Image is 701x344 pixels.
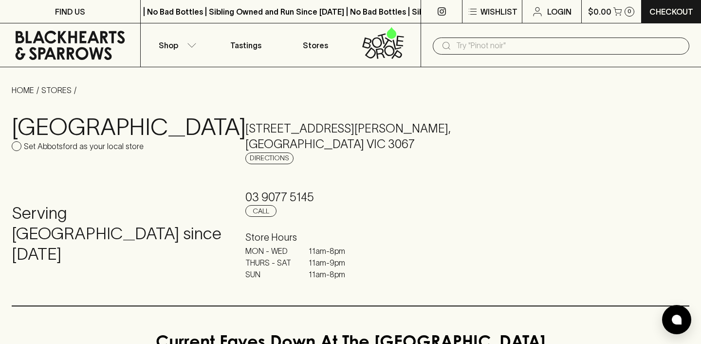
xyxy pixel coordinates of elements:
[230,39,261,51] p: Tastings
[309,268,357,280] p: 11am - 8pm
[309,257,357,268] p: 11am - 9pm
[281,23,351,67] a: Stores
[649,6,693,18] p: Checkout
[547,6,572,18] p: Login
[456,38,682,54] input: Try "Pinot noir"
[480,6,517,18] p: Wishlist
[24,140,144,152] p: Set Abbotsford as your local store
[309,245,357,257] p: 11am - 8pm
[141,23,211,67] button: Shop
[12,203,222,265] h4: Serving [GEOGRAPHIC_DATA] since [DATE]
[12,86,34,95] a: HOME
[245,229,456,245] h6: Store Hours
[588,6,611,18] p: $0.00
[12,113,222,140] h3: [GEOGRAPHIC_DATA]
[245,190,456,205] h5: 03 9077 5145
[245,268,294,280] p: SUN
[245,121,456,152] h5: [STREET_ADDRESS][PERSON_NAME] , [GEOGRAPHIC_DATA] VIC 3067
[245,257,294,268] p: THURS - SAT
[211,23,281,67] a: Tastings
[245,153,294,164] a: Directions
[41,86,72,95] a: STORES
[55,6,85,18] p: FIND US
[303,39,328,51] p: Stores
[672,315,682,325] img: bubble-icon
[245,245,294,257] p: MON - WED
[159,39,178,51] p: Shop
[627,9,631,14] p: 0
[245,205,277,217] a: Call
